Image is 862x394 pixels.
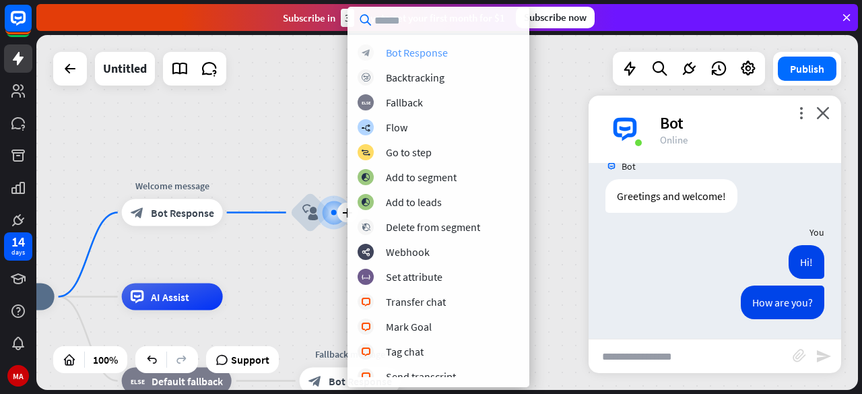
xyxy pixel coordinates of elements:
button: Open LiveChat chat widget [11,5,51,46]
div: Bot Response [386,46,448,59]
i: block_fallback [362,98,370,107]
i: plus [342,208,352,218]
i: block_delete_from_segment [362,223,370,232]
div: How are you? [741,286,824,319]
span: You [809,226,824,238]
div: Subscribe in days to get your first month for $1 [283,9,505,27]
span: Bot Response [151,206,214,220]
div: Greetings and welcome! [605,179,737,213]
div: Add to segment [386,170,457,184]
div: Hi! [789,245,824,279]
div: Send transcript [386,370,456,383]
div: days [11,248,25,257]
div: Delete from segment [386,220,480,234]
i: builder_tree [361,123,370,132]
i: block_backtracking [362,73,370,82]
div: Set attribute [386,270,442,284]
span: Support [231,349,269,370]
i: block_user_input [302,205,319,221]
i: block_fallback [131,374,145,388]
i: more_vert [795,106,807,119]
div: Welcome message [112,179,233,193]
i: block_set_attribute [362,273,370,282]
div: Fallback [386,96,423,109]
div: Online [660,133,825,146]
div: 14 [11,236,25,248]
button: Publish [778,57,836,81]
div: Tag chat [386,345,424,358]
div: Bot [660,112,825,133]
div: 3 [341,9,354,27]
a: 14 days [4,232,32,261]
i: block_livechat [361,298,371,306]
i: block_add_to_segment [361,198,370,207]
div: 100% [89,349,122,370]
i: send [816,348,832,364]
div: MA [7,365,29,387]
span: Bot Response [329,374,392,388]
div: Untitled [103,52,147,86]
i: block_bot_response [362,48,370,57]
div: Transfer chat [386,295,446,308]
div: Fallback message [290,348,411,361]
i: block_attachment [793,349,806,362]
i: block_bot_response [308,374,322,388]
div: Backtracking [386,71,444,84]
i: block_livechat [361,372,371,381]
div: Add to leads [386,195,442,209]
div: Webhook [386,245,430,259]
i: block_livechat [361,323,371,331]
i: block_bot_response [131,206,144,220]
i: block_add_to_segment [361,173,370,182]
i: webhooks [362,248,370,257]
i: block_goto [361,148,370,157]
i: close [816,106,830,119]
span: Default fallback [152,374,223,388]
span: Bot [622,160,636,172]
div: Flow [386,121,407,134]
div: Go to step [386,145,432,159]
div: Subscribe now [516,7,595,28]
div: Mark Goal [386,320,432,333]
i: block_livechat [361,348,371,356]
span: AI Assist [151,290,189,304]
